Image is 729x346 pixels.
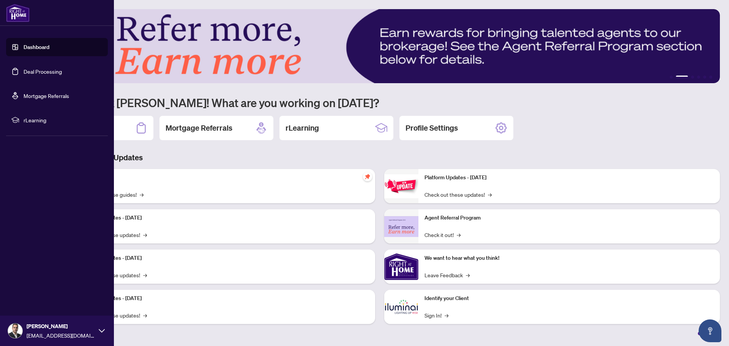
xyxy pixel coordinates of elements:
a: Check it out!→ [424,231,461,239]
span: → [143,271,147,279]
p: Self-Help [80,174,369,182]
span: → [143,231,147,239]
img: Identify your Client [384,290,418,324]
button: 3 [691,76,694,79]
span: rLearning [24,116,103,124]
span: → [488,190,492,199]
p: Agent Referral Program [424,214,714,222]
span: → [140,190,144,199]
h2: Mortgage Referrals [166,123,232,133]
button: 6 [709,76,712,79]
p: Platform Updates - [DATE] [80,294,369,303]
a: Deal Processing [24,68,62,75]
span: → [143,311,147,319]
p: Platform Updates - [DATE] [424,174,714,182]
span: → [445,311,448,319]
h2: Profile Settings [406,123,458,133]
p: Platform Updates - [DATE] [80,214,369,222]
button: 2 [676,76,688,79]
p: We want to hear what you think! [424,254,714,262]
a: Check out these updates!→ [424,190,492,199]
img: Slide 1 [39,9,720,83]
span: [EMAIL_ADDRESS][DOMAIN_NAME] [27,331,95,340]
img: logo [6,4,30,22]
img: Profile Icon [8,324,22,338]
a: Sign In!→ [424,311,448,319]
img: We want to hear what you think! [384,250,418,284]
button: 5 [703,76,706,79]
p: Identify your Client [424,294,714,303]
a: Mortgage Referrals [24,92,69,99]
h2: rLearning [286,123,319,133]
a: Leave Feedback→ [424,271,470,279]
button: 1 [670,76,673,79]
span: → [466,271,470,279]
span: [PERSON_NAME] [27,322,95,330]
button: 4 [697,76,700,79]
a: Dashboard [24,44,49,51]
img: Agent Referral Program [384,216,418,237]
p: Platform Updates - [DATE] [80,254,369,262]
span: pushpin [363,172,372,181]
h1: Welcome back [PERSON_NAME]! What are you working on [DATE]? [39,95,720,110]
span: → [457,231,461,239]
img: Platform Updates - June 23, 2025 [384,174,418,198]
h3: Brokerage & Industry Updates [39,152,720,163]
button: Open asap [699,319,721,342]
